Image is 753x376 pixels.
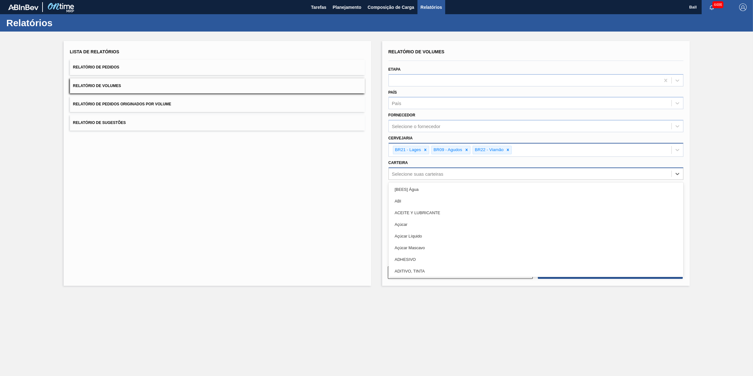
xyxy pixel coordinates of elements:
[388,136,413,140] label: Cervejaria
[388,265,683,277] div: ADITIVO, TINTA
[702,3,722,12] button: Notificações
[388,49,445,54] span: Relatório de Volumes
[388,219,683,230] div: Açúcar
[421,3,442,11] span: Relatórios
[73,102,171,106] span: Relatório de Pedidos Originados por Volume
[70,60,365,75] button: Relatório de Pedidos
[739,3,747,11] img: Logout
[6,19,118,26] h1: Relatórios
[8,4,38,10] img: TNhmsLtSVTkK8tSr43FrP2fwEKptu5GPRR3wAAAABJRU5ErkJggg==
[388,230,683,242] div: Açúcar Líquido
[73,120,126,125] span: Relatório de Sugestões
[388,184,683,195] div: [BEES] Água
[70,115,365,131] button: Relatório de Sugestões
[388,266,533,279] button: Limpar
[388,195,683,207] div: ABI
[388,113,415,117] label: Fornecedor
[73,65,119,69] span: Relatório de Pedidos
[432,146,463,154] div: BR09 - Agudos
[388,242,683,254] div: Açúcar Mascavo
[70,49,119,54] span: Lista de Relatórios
[388,67,401,72] label: Etapa
[392,124,440,129] div: Selecione o fornecedor
[311,3,326,11] span: Tarefas
[73,84,121,88] span: Relatório de Volumes
[70,97,365,112] button: Relatório de Pedidos Originados por Volume
[368,3,414,11] span: Composição de Carga
[388,161,408,165] label: Carteira
[70,78,365,94] button: Relatório de Volumes
[388,90,397,95] label: País
[473,146,504,154] div: BR22 - Viamão
[388,254,683,265] div: ADHESIVO
[388,207,683,219] div: ACEITE Y LUBRICANTE
[393,146,422,154] div: BR21 - Lages
[712,1,723,8] span: 4486
[333,3,361,11] span: Planejamento
[392,171,443,176] div: Selecione suas carteiras
[392,101,401,106] div: País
